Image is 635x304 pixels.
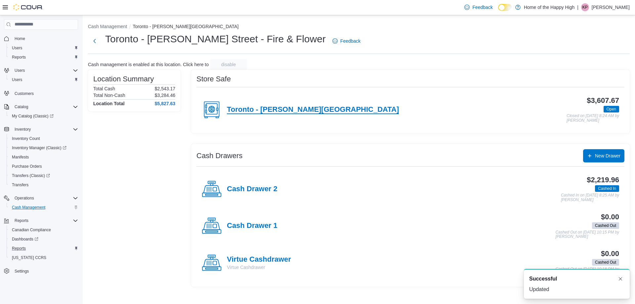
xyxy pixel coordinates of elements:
button: Reports [7,53,81,62]
span: Users [9,76,78,84]
span: Open [604,106,619,112]
span: Inventory Count [12,136,40,141]
button: Operations [12,194,37,202]
button: Users [12,66,27,74]
h4: Cash Drawer 1 [227,222,277,230]
a: My Catalog (Classic) [9,112,56,120]
button: Cash Management [7,203,81,212]
span: Inventory Count [9,135,78,143]
h4: Toronto - [PERSON_NAME][GEOGRAPHIC_DATA] [227,106,399,114]
a: Dashboards [9,235,41,243]
button: Next [88,34,101,48]
span: Transfers [12,182,28,188]
a: Users [9,44,25,52]
button: Inventory [1,125,81,134]
button: Catalog [12,103,31,111]
span: Inventory Manager (Classic) [9,144,78,152]
a: Reports [9,244,28,252]
span: Reports [12,55,26,60]
span: Catalog [15,104,28,109]
h3: $2,219.96 [587,176,619,184]
span: Reports [9,53,78,61]
span: Purchase Orders [9,162,78,170]
span: Users [12,77,22,82]
a: [US_STATE] CCRS [9,254,49,262]
span: Reports [15,218,28,223]
button: Users [7,43,81,53]
button: Customers [1,88,81,98]
button: Reports [12,217,31,225]
a: Users [9,76,25,84]
span: Cashed Out [592,222,619,229]
nav: Complex example [4,31,78,293]
span: Cash Management [12,205,45,210]
span: Feedback [472,4,492,11]
span: Cashed In [598,186,616,192]
p: Cashed In on [DATE] 8:25 AM by [PERSON_NAME] [561,193,619,202]
button: Users [7,75,81,84]
a: Transfers (Classic) [7,171,81,180]
span: Inventory [12,125,78,133]
button: disable [210,59,247,70]
p: [PERSON_NAME] [592,3,630,11]
a: Inventory Manager (Classic) [9,144,69,152]
span: Canadian Compliance [12,227,51,233]
span: Inventory [15,127,31,132]
span: Customers [15,91,34,96]
a: Manifests [9,153,31,161]
span: Cashed Out [595,259,616,265]
span: Users [12,45,22,51]
span: Transfers (Classic) [12,173,50,178]
p: $2,543.17 [155,86,175,91]
div: Updated [529,285,624,293]
p: Virtue Cashdrawer [227,264,291,271]
a: Transfers (Classic) [9,172,53,180]
a: Transfers [9,181,31,189]
h3: Cash Drawers [196,152,242,160]
span: [US_STATE] CCRS [12,255,46,260]
button: New Drawer [583,149,624,162]
a: Customers [12,90,36,98]
span: Operations [15,195,34,201]
button: Manifests [7,152,81,162]
span: Operations [12,194,78,202]
h3: $3,607.67 [587,97,619,105]
h4: Virtue Cashdrawer [227,255,291,264]
span: KP [582,3,588,11]
button: Toronto - [PERSON_NAME][GEOGRAPHIC_DATA] [133,24,238,29]
a: Feedback [330,34,363,48]
button: Reports [7,244,81,253]
span: Manifests [9,153,78,161]
span: Cashed In [595,185,619,192]
span: Open [607,106,616,112]
a: Home [12,35,28,43]
a: My Catalog (Classic) [7,111,81,121]
p: Cashed Out on [DATE] 10:15 PM by [PERSON_NAME] [555,230,619,239]
button: Dismiss toast [616,275,624,283]
span: Customers [12,89,78,97]
span: Washington CCRS [9,254,78,262]
p: Home of the Happy High [524,3,574,11]
a: Feedback [462,1,495,14]
a: Dashboards [7,235,81,244]
button: Purchase Orders [7,162,81,171]
span: Home [15,36,25,41]
a: Inventory Count [9,135,43,143]
span: Canadian Compliance [9,226,78,234]
span: Transfers [9,181,78,189]
a: Settings [12,267,31,275]
span: Cashed Out [595,223,616,229]
h6: Total Cash [93,86,115,91]
span: Feedback [340,38,360,44]
div: Khushboo Patel [581,3,589,11]
button: Canadian Compliance [7,225,81,235]
span: New Drawer [595,152,620,159]
img: Cova [13,4,43,11]
span: My Catalog (Classic) [12,113,54,119]
span: Cashed Out [592,259,619,266]
span: Dashboards [12,237,38,242]
p: Closed on [DATE] 8:24 AM by [PERSON_NAME] [567,114,619,123]
button: [US_STATE] CCRS [7,253,81,262]
span: Users [9,44,78,52]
